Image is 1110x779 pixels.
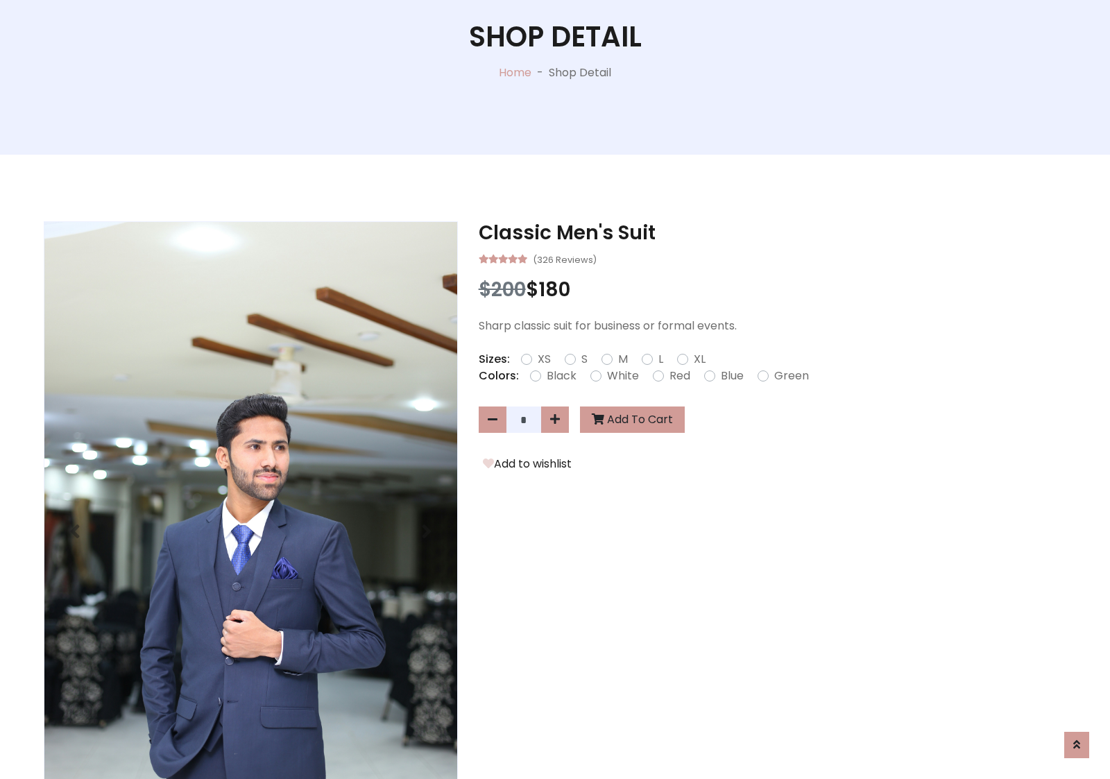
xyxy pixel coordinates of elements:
label: S [581,351,588,368]
p: Sizes: [479,351,510,368]
label: Black [547,368,577,384]
h3: Classic Men's Suit [479,221,1066,245]
small: (326 Reviews) [533,250,597,267]
label: Blue [721,368,744,384]
label: Red [669,368,690,384]
label: Green [774,368,809,384]
label: XL [694,351,706,368]
label: L [658,351,663,368]
h1: Shop Detail [469,20,642,53]
span: 180 [538,276,570,303]
p: Shop Detail [549,65,611,81]
p: - [531,65,549,81]
span: $200 [479,276,526,303]
label: XS [538,351,551,368]
button: Add To Cart [580,406,685,433]
label: M [618,351,628,368]
a: Home [499,65,531,80]
p: Sharp classic suit for business or formal events. [479,318,1066,334]
label: White [607,368,639,384]
p: Colors: [479,368,519,384]
button: Add to wishlist [479,455,576,473]
h3: $ [479,278,1066,302]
